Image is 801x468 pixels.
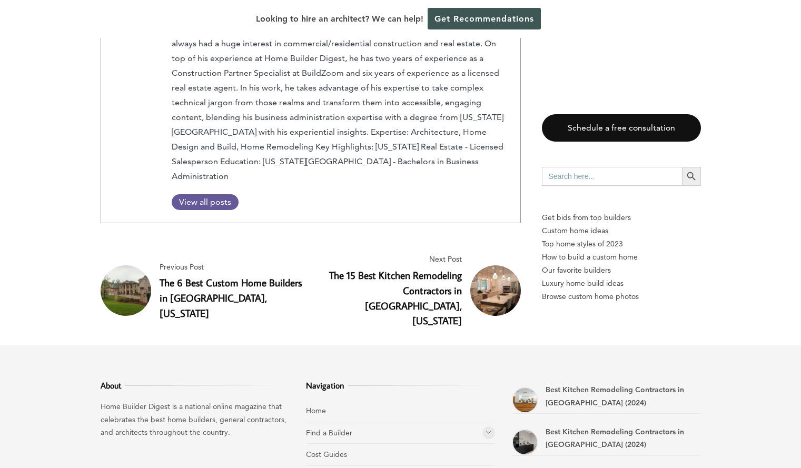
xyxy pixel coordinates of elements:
[101,379,290,392] h3: About
[542,114,701,142] a: Schedule a free consultation
[315,253,462,266] span: Next Post
[542,237,701,251] a: Top home styles of 2023
[306,379,495,392] h3: Navigation
[306,428,352,437] a: Find a Builder
[542,167,682,186] input: Search here...
[306,406,326,415] a: Home
[542,290,701,303] a: Browse custom home photos
[546,385,684,407] a: Best Kitchen Remodeling Contractors in [GEOGRAPHIC_DATA] (2024)
[306,450,347,459] a: Cost Guides
[686,171,697,182] svg: Search
[101,400,290,439] p: Home Builder Digest is a national online magazine that celebrates the best home builders, general...
[546,427,684,450] a: Best Kitchen Remodeling Contractors in [GEOGRAPHIC_DATA] (2024)
[542,211,701,224] p: Get bids from top builders
[512,429,538,455] a: Best Kitchen Remodeling Contractors in Plantation (2024)
[172,7,508,184] p: [PERSON_NAME] is an Editor at Home Builder Digest with around four years of experience as a write...
[542,251,701,264] a: How to build a custom home
[542,224,701,237] a: Custom home ideas
[172,197,239,207] span: View all posts
[160,261,306,274] span: Previous Post
[542,264,701,277] a: Our favorite builders
[160,276,302,320] a: The 6 Best Custom Home Builders in [GEOGRAPHIC_DATA], [US_STATE]
[512,387,538,413] a: Best Kitchen Remodeling Contractors in Doral (2024)
[428,8,541,29] a: Get Recommendations
[542,277,701,290] a: Luxury home build ideas
[329,268,462,327] a: The 15 Best Kitchen Remodeling Contractors in [GEOGRAPHIC_DATA], [US_STATE]
[172,194,239,210] a: View all posts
